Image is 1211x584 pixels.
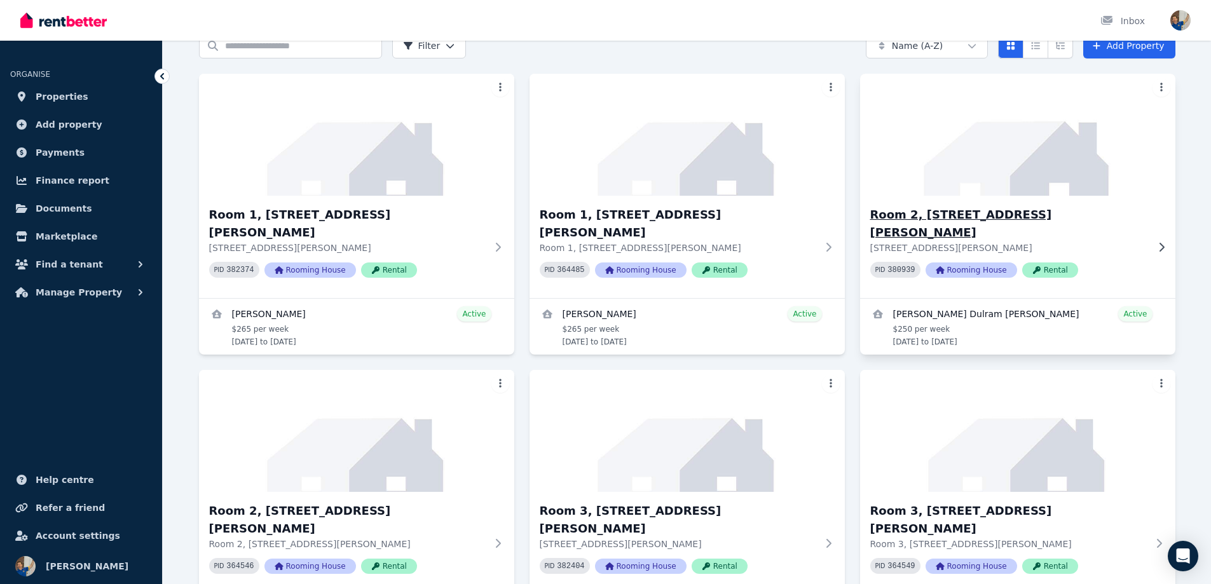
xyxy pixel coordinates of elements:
small: PID [545,266,555,273]
a: View details for Henda Hewa Dulram De Silva [860,299,1175,355]
a: View details for Tessa Hall [530,299,845,355]
button: More options [491,375,509,393]
span: Documents [36,201,92,216]
a: Refer a friend [10,495,152,520]
small: PID [875,562,886,569]
code: 364546 [226,562,254,571]
p: Room 3, [STREET_ADDRESS][PERSON_NAME] [870,538,1147,550]
button: Filter [392,33,467,58]
span: Name (A-Z) [892,39,943,52]
span: Rooming House [264,559,356,574]
a: Properties [10,84,152,109]
span: Rental [692,559,748,574]
button: Card view [998,33,1023,58]
img: Room 3, 199 Denham St [860,370,1175,492]
span: Refer a friend [36,500,105,515]
code: 382404 [557,562,584,571]
span: Add property [36,117,102,132]
h3: Room 2, [STREET_ADDRESS][PERSON_NAME] [209,502,486,538]
a: Account settings [10,523,152,548]
small: PID [875,266,886,273]
span: ORGANISE [10,70,50,79]
span: Rental [692,262,748,278]
code: 382374 [226,266,254,275]
p: [STREET_ADDRESS][PERSON_NAME] [540,538,817,550]
h3: Room 2, [STREET_ADDRESS][PERSON_NAME] [870,206,1147,241]
button: Compact list view [1023,33,1048,58]
span: Rooming House [264,262,356,278]
img: RentBetter [20,11,107,30]
span: Rooming House [595,262,687,278]
img: Room 1, 6 Beale St [199,74,514,196]
small: PID [214,266,224,273]
button: Name (A-Z) [866,33,988,58]
span: Manage Property [36,285,122,300]
a: Finance report [10,168,152,193]
button: Manage Property [10,280,152,305]
a: Add property [10,112,152,137]
code: 364549 [887,562,915,571]
a: Room 2, 6 Beale StRoom 2, [STREET_ADDRESS][PERSON_NAME][STREET_ADDRESS][PERSON_NAME]PID 380939Roo... [860,74,1175,298]
a: Marketplace [10,224,152,249]
small: PID [214,562,224,569]
button: Expanded list view [1048,33,1073,58]
div: Open Intercom Messenger [1168,541,1198,571]
span: Finance report [36,173,109,188]
button: More options [822,375,840,393]
a: Room 1, 199 Denham StRoom 1, [STREET_ADDRESS][PERSON_NAME]Room 1, [STREET_ADDRESS][PERSON_NAME]PI... [530,74,845,298]
span: Help centre [36,472,94,487]
h3: Room 1, [STREET_ADDRESS][PERSON_NAME] [209,206,486,241]
span: Filter [403,39,441,52]
img: Room 2, 199 Denham St [199,370,514,492]
p: Room 1, [STREET_ADDRESS][PERSON_NAME] [540,241,817,254]
button: More options [1153,375,1170,393]
button: More options [491,79,509,97]
img: Room 3, 6 Beale St [530,370,845,492]
span: Rental [361,559,417,574]
h3: Room 1, [STREET_ADDRESS][PERSON_NAME] [540,206,817,241]
code: 380939 [887,266,915,275]
span: Rooming House [595,559,687,574]
span: Rooming House [926,262,1017,278]
code: 364485 [557,266,584,275]
img: Room 1, 199 Denham St [530,74,845,196]
a: View details for Sarah Poggi [199,299,514,355]
a: Add Property [1083,33,1175,58]
span: Rental [1022,262,1078,278]
span: [PERSON_NAME] [46,559,128,574]
span: Find a tenant [36,257,103,272]
span: Marketplace [36,229,97,244]
button: More options [1153,79,1170,97]
img: Andy Jeffery [1170,10,1191,31]
a: Payments [10,140,152,165]
div: Inbox [1100,15,1145,27]
h3: Room 3, [STREET_ADDRESS][PERSON_NAME] [870,502,1147,538]
p: Room 2, [STREET_ADDRESS][PERSON_NAME] [209,538,486,550]
a: Documents [10,196,152,221]
button: More options [822,79,840,97]
span: Account settings [36,528,120,543]
p: [STREET_ADDRESS][PERSON_NAME] [870,241,1147,254]
div: View options [998,33,1073,58]
span: Properties [36,89,88,104]
span: Rental [361,262,417,278]
span: Rental [1022,559,1078,574]
img: Andy Jeffery [15,556,36,576]
a: Help centre [10,467,152,492]
a: Room 1, 6 Beale StRoom 1, [STREET_ADDRESS][PERSON_NAME][STREET_ADDRESS][PERSON_NAME]PID 382374Roo... [199,74,514,298]
img: Room 2, 6 Beale St [852,71,1183,199]
h3: Room 3, [STREET_ADDRESS][PERSON_NAME] [540,502,817,538]
button: Find a tenant [10,252,152,277]
p: [STREET_ADDRESS][PERSON_NAME] [209,241,486,254]
small: PID [545,562,555,569]
span: Rooming House [926,559,1017,574]
span: Payments [36,145,85,160]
